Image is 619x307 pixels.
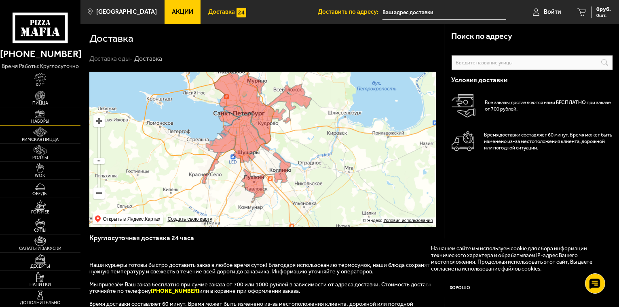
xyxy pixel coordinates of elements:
span: Доставка [208,9,235,15]
p: На нашем сайте мы используем cookie для сбора информации технического характера и обрабатываем IP... [431,245,599,272]
span: Войти [544,9,561,15]
h3: Круглосуточная доставка 24 часа [89,233,436,249]
ymaps: Открыть в Яндекс.Картах [93,214,163,224]
img: Автомобиль доставки [452,131,475,151]
img: Оплата доставки [452,94,475,118]
p: Время доставки составляет 60 минут. Время может быть изменено из-за местоположения клиента, дорож... [484,132,613,151]
h3: Поиск по адресу [452,32,513,41]
p: Все заказы доставляются нами БЕСПЛАТНО при заказе от 700 рублей. [485,99,613,112]
span: Доставить по адресу: [318,9,382,15]
div: Доставка [134,55,162,63]
span: 0 шт. [596,13,611,18]
ymaps: Открыть в Яндекс.Картах [103,214,161,224]
button: Хорошо [431,278,489,298]
a: Создать свою карту [166,216,214,222]
a: Условия использования [383,218,433,223]
span: Акции [172,9,193,15]
span: [GEOGRAPHIC_DATA] [96,9,157,15]
ymaps: © Яндекс [363,218,382,223]
input: Введите название улицы [452,55,613,70]
span: Наши курьеры готовы быстро доставить заказ в любое время суток! Благодаря использованию термосумо... [89,262,430,275]
b: [PHONE_NUMBER] [151,288,200,294]
span: Мы привезём Ваш заказ бесплатно при сумме заказа от 700 или 1000 рублей в зависимости от адреса д... [89,281,435,294]
img: 15daf4d41897b9f0e9f617042186c801.svg [237,8,246,17]
h1: Доставка [89,33,134,44]
span: 0 руб. [596,6,611,12]
h3: Условия доставки [452,77,613,83]
a: Доставка еды- [89,55,133,62]
input: Ваш адрес доставки [382,5,506,20]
